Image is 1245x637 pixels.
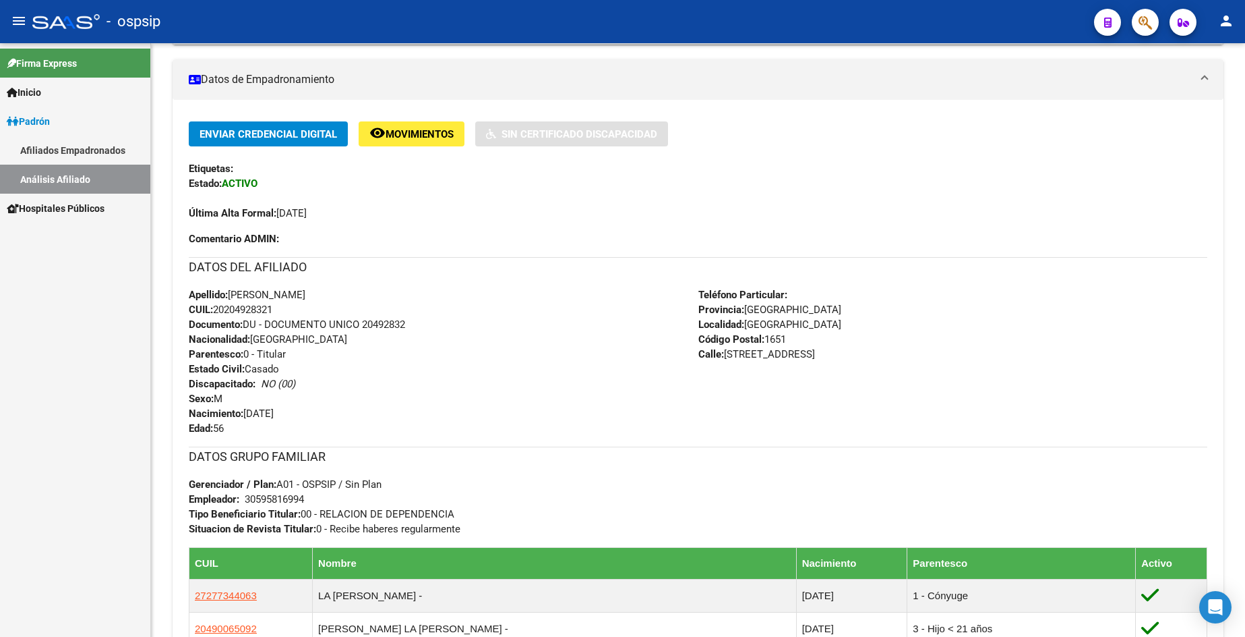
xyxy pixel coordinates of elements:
h3: DATOS DEL AFILIADO [189,258,1207,277]
th: Activo [1136,547,1207,579]
span: [GEOGRAPHIC_DATA] [189,333,347,345]
strong: Sexo: [189,393,214,405]
th: Nacimiento [796,547,907,579]
button: Sin Certificado Discapacidad [475,121,668,146]
strong: Nacimiento: [189,408,243,420]
div: 30595816994 [245,492,304,507]
strong: Localidad: [698,318,744,331]
strong: Estado Civil: [189,363,245,375]
span: Sin Certificado Discapacidad [502,128,657,140]
h3: DATOS GRUPO FAMILIAR [189,447,1207,466]
td: 1 - Cónyuge [907,579,1136,612]
strong: Documento: [189,318,243,331]
mat-icon: menu [11,13,27,29]
span: 0 - Recibe haberes regularmente [189,523,460,535]
span: 00 - RELACION DE DEPENDENCIA [189,508,454,520]
strong: CUIL: [189,304,213,316]
span: 0 - Titular [189,348,286,360]
strong: Apellido: [189,289,228,301]
strong: Parentesco: [189,348,243,360]
button: Enviar Credencial Digital [189,121,348,146]
span: A01 - OSPSIP / Sin Plan [189,478,382,491]
strong: ACTIVO [222,177,257,190]
strong: Comentario ADMIN: [189,233,279,245]
span: [GEOGRAPHIC_DATA] [698,304,841,316]
div: Open Intercom Messenger [1199,591,1232,624]
button: Movimientos [359,121,464,146]
mat-panel-title: Datos de Empadronamiento [189,72,1191,87]
span: Hospitales Públicos [7,201,104,216]
span: 1651 [698,333,786,345]
strong: Última Alta Formal: [189,207,276,219]
mat-icon: person [1218,13,1234,29]
span: [DATE] [189,207,307,219]
strong: Código Postal: [698,333,764,345]
mat-expansion-panel-header: Datos de Empadronamiento [173,59,1223,100]
span: 20204928321 [189,304,272,316]
th: CUIL [189,547,313,579]
span: Movimientos [386,128,454,140]
span: [PERSON_NAME] [189,289,305,301]
th: Nombre [313,547,797,579]
strong: Etiquetas: [189,163,233,175]
span: Padrón [7,114,50,129]
span: 27277344063 [195,590,257,601]
strong: Estado: [189,177,222,190]
span: Casado [189,363,279,375]
span: Enviar Credencial Digital [200,128,337,140]
strong: Discapacitado: [189,378,255,390]
i: NO (00) [261,378,295,390]
span: [STREET_ADDRESS] [698,348,815,360]
strong: Provincia: [698,304,744,316]
td: LA [PERSON_NAME] - [313,579,797,612]
span: Firma Express [7,56,77,71]
strong: Situacion de Revista Titular: [189,523,316,535]
strong: Tipo Beneficiario Titular: [189,508,301,520]
span: M [189,393,222,405]
span: [GEOGRAPHIC_DATA] [698,318,841,331]
span: 20490065092 [195,623,257,634]
strong: Gerenciador / Plan: [189,478,276,491]
td: [DATE] [796,579,907,612]
span: 56 [189,422,224,435]
th: Parentesco [907,547,1136,579]
span: - ospsip [107,7,160,36]
span: Inicio [7,85,41,100]
strong: Teléfono Particular: [698,289,787,301]
strong: Calle: [698,348,724,360]
span: DU - DOCUMENTO UNICO 20492832 [189,318,405,331]
strong: Edad: [189,422,213,435]
mat-icon: remove_red_eye [369,125,386,141]
strong: Empleador: [189,493,239,505]
span: [DATE] [189,408,274,420]
strong: Nacionalidad: [189,333,250,345]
